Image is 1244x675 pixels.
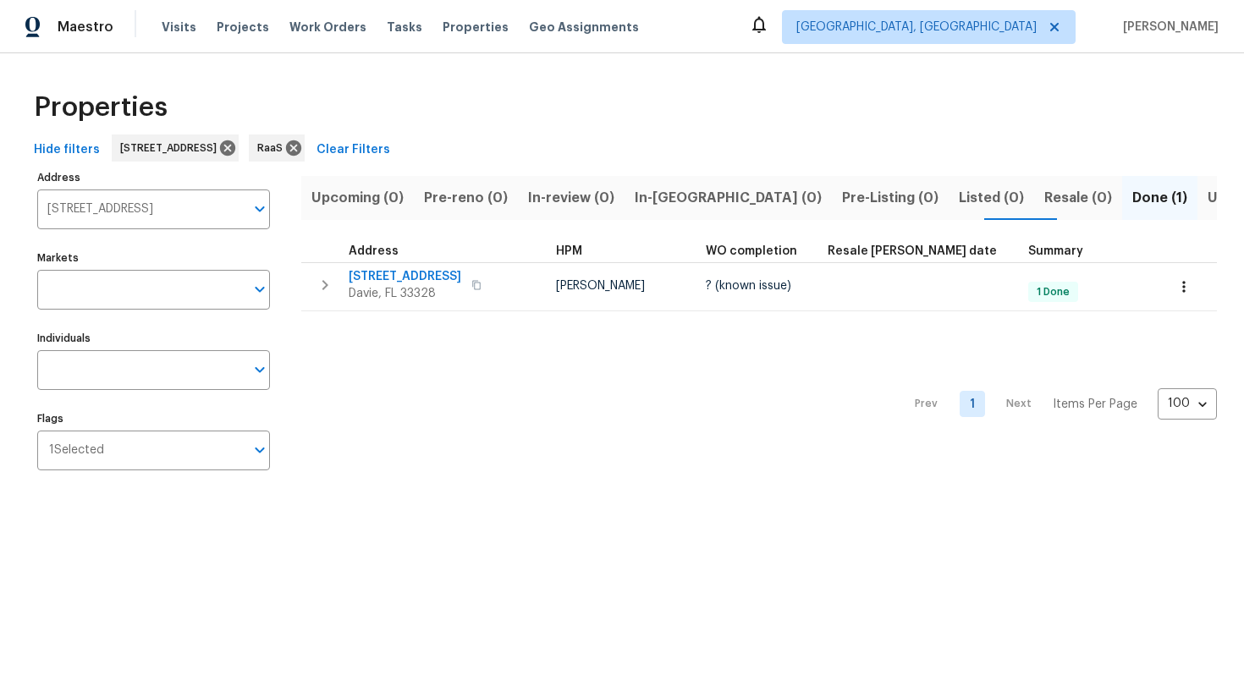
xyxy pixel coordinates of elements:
div: [STREET_ADDRESS] [112,134,239,162]
label: Markets [37,253,270,263]
span: Done (1) [1132,186,1187,210]
a: Goto page 1 [960,391,985,417]
span: Properties [34,99,168,116]
span: Address [349,245,399,257]
span: WO completion [706,245,797,257]
span: Pre-Listing (0) [842,186,939,210]
nav: Pagination Navigation [899,321,1217,487]
span: Hide filters [34,140,100,161]
span: [PERSON_NAME] [556,280,645,292]
span: ? (known issue) [706,280,791,292]
span: Summary [1028,245,1083,257]
span: [GEOGRAPHIC_DATA], [GEOGRAPHIC_DATA] [796,19,1037,36]
span: 1 Done [1030,285,1076,299]
button: Open [248,438,272,462]
span: Work Orders [289,19,366,36]
span: Tasks [387,21,422,33]
button: Clear Filters [310,134,397,166]
button: Open [248,358,272,381]
span: Resale (0) [1044,186,1112,210]
span: Visits [162,19,196,36]
button: Hide filters [27,134,107,166]
span: Upcoming (0) [311,186,404,210]
span: Resale [PERSON_NAME] date [828,245,997,257]
label: Individuals [37,333,270,343]
label: Address [37,173,270,183]
button: Open [248,197,272,221]
span: Davie, FL 33328 [349,285,461,302]
span: Geo Assignments [529,19,639,36]
span: RaaS [257,140,289,156]
span: Properties [443,19,509,36]
span: Maestro [58,19,113,36]
span: [STREET_ADDRESS] [120,140,223,156]
span: Clear Filters [317,140,390,161]
span: 1 Selected [49,443,104,458]
span: Pre-reno (0) [424,186,508,210]
p: Items Per Page [1053,396,1137,413]
label: Flags [37,414,270,424]
div: RaaS [249,134,305,162]
span: [PERSON_NAME] [1116,19,1219,36]
span: [STREET_ADDRESS] [349,268,461,285]
span: Projects [217,19,269,36]
div: 100 [1158,381,1217,425]
span: In-review (0) [528,186,614,210]
span: In-[GEOGRAPHIC_DATA] (0) [635,186,822,210]
span: HPM [556,245,582,257]
span: Listed (0) [959,186,1024,210]
button: Open [248,277,272,301]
